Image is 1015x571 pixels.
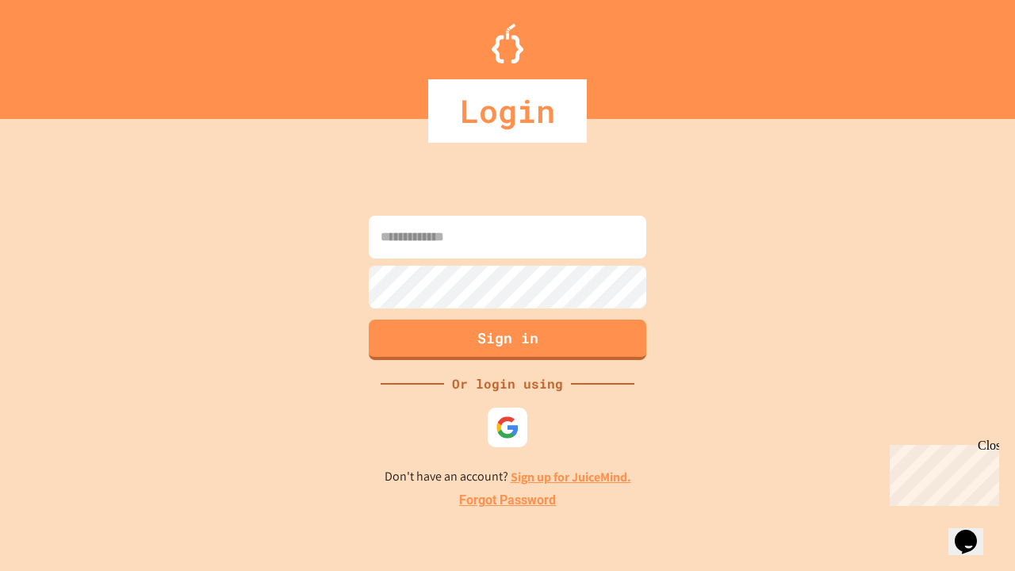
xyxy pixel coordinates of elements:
p: Don't have an account? [385,467,631,487]
div: Or login using [444,374,571,393]
iframe: chat widget [883,439,999,506]
div: Login [428,79,587,143]
a: Forgot Password [459,491,556,510]
div: Chat with us now!Close [6,6,109,101]
iframe: chat widget [948,508,999,555]
img: google-icon.svg [496,416,519,439]
a: Sign up for JuiceMind. [511,469,631,485]
button: Sign in [369,320,646,360]
img: Logo.svg [492,24,523,63]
